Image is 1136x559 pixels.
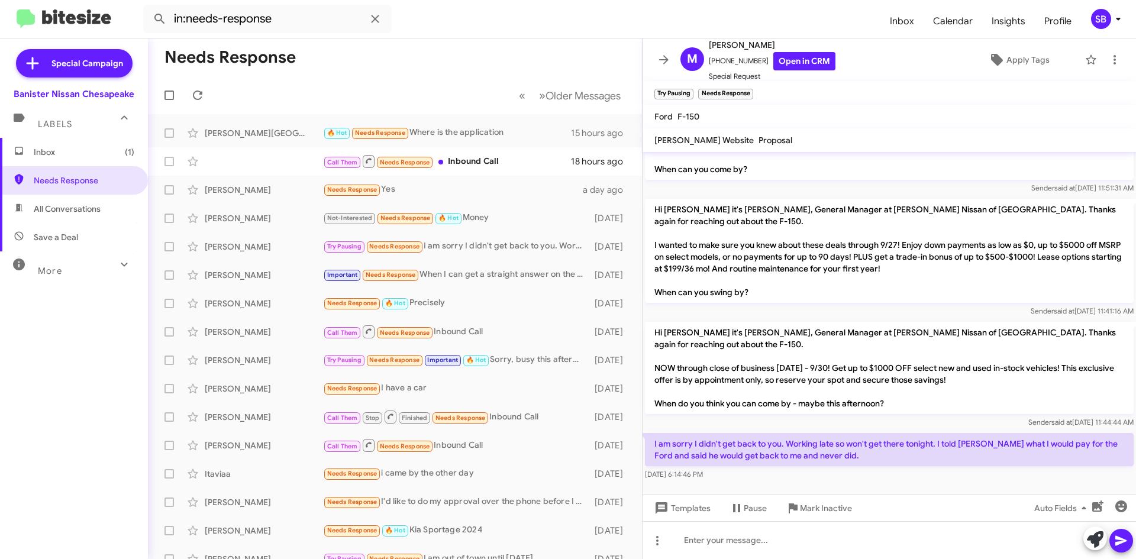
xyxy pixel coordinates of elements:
[323,438,589,453] div: Inbound Call
[687,50,698,69] span: M
[589,241,632,253] div: [DATE]
[369,356,419,364] span: Needs Response
[1028,418,1134,426] span: Sender [DATE] 11:44:44 AM
[1031,183,1134,192] span: Sender [DATE] 11:51:31 AM
[323,495,589,509] div: I'd like to do my approval over the phone before I come due to the distance I have to travel
[323,467,589,480] div: i came by the other day
[652,497,711,519] span: Templates
[327,470,377,477] span: Needs Response
[366,414,380,422] span: Stop
[51,57,123,69] span: Special Campaign
[205,496,323,508] div: [PERSON_NAME]
[1091,9,1111,29] div: SB
[571,156,632,167] div: 18 hours ago
[380,214,431,222] span: Needs Response
[323,409,589,424] div: Inbound Call
[125,146,134,158] span: (1)
[327,214,373,222] span: Not-Interested
[34,203,101,215] span: All Conversations
[14,88,134,100] div: Banister Nissan Chesapeake
[776,497,861,519] button: Mark Inactive
[323,296,589,310] div: Precisely
[698,89,753,99] small: Needs Response
[16,49,133,77] a: Special Campaign
[773,52,835,70] a: Open in CRM
[205,383,323,395] div: [PERSON_NAME]
[589,383,632,395] div: [DATE]
[589,326,632,338] div: [DATE]
[327,442,358,450] span: Call Them
[38,266,62,276] span: More
[924,4,982,38] a: Calendar
[323,240,589,253] div: I am sorry I didn't get back to you. Working late so won't get there tonight. I told [PERSON_NAME...
[327,526,377,534] span: Needs Response
[1025,497,1100,519] button: Auto Fields
[205,525,323,537] div: [PERSON_NAME]
[744,497,767,519] span: Pause
[323,154,571,169] div: Inbound Call
[327,414,358,422] span: Call Them
[645,322,1134,414] p: Hi [PERSON_NAME] it's [PERSON_NAME], General Manager at [PERSON_NAME] Nissan of [GEOGRAPHIC_DATA]...
[645,199,1134,303] p: Hi [PERSON_NAME] it's [PERSON_NAME], General Manager at [PERSON_NAME] Nissan of [GEOGRAPHIC_DATA]...
[205,354,323,366] div: [PERSON_NAME]
[1035,4,1081,38] a: Profile
[385,526,405,534] span: 🔥 Hot
[380,159,430,166] span: Needs Response
[589,440,632,451] div: [DATE]
[512,83,532,108] button: Previous
[546,89,621,102] span: Older Messages
[366,271,416,279] span: Needs Response
[759,135,792,146] span: Proposal
[323,353,589,367] div: Sorry, busy this afternoon have a car already
[327,129,347,137] span: 🔥 Hot
[709,70,835,82] span: Special Request
[466,356,486,364] span: 🔥 Hot
[380,442,430,450] span: Needs Response
[720,497,776,519] button: Pause
[205,184,323,196] div: [PERSON_NAME]
[438,214,459,222] span: 🔥 Hot
[589,269,632,281] div: [DATE]
[982,4,1035,38] a: Insights
[327,384,377,392] span: Needs Response
[1034,497,1091,519] span: Auto Fields
[800,497,852,519] span: Mark Inactive
[1054,183,1075,192] span: said at
[402,414,428,422] span: Finished
[205,298,323,309] div: [PERSON_NAME]
[385,299,405,307] span: 🔥 Hot
[205,440,323,451] div: [PERSON_NAME]
[327,356,362,364] span: Try Pausing
[589,496,632,508] div: [DATE]
[677,111,699,122] span: F-150
[327,243,362,250] span: Try Pausing
[34,175,134,186] span: Needs Response
[380,329,430,337] span: Needs Response
[880,4,924,38] span: Inbox
[654,111,673,122] span: Ford
[34,146,134,158] span: Inbox
[205,127,323,139] div: [PERSON_NAME][GEOGRAPHIC_DATA]
[571,127,632,139] div: 15 hours ago
[709,38,835,52] span: [PERSON_NAME]
[1081,9,1123,29] button: SB
[327,271,358,279] span: Important
[327,299,377,307] span: Needs Response
[327,159,358,166] span: Call Them
[327,186,377,193] span: Needs Response
[958,49,1079,70] button: Apply Tags
[435,414,486,422] span: Needs Response
[519,88,525,103] span: «
[34,231,78,243] span: Save a Deal
[583,184,632,196] div: a day ago
[205,212,323,224] div: [PERSON_NAME]
[539,88,546,103] span: »
[205,241,323,253] div: [PERSON_NAME]
[589,298,632,309] div: [DATE]
[355,129,405,137] span: Needs Response
[589,212,632,224] div: [DATE]
[38,119,72,130] span: Labels
[323,324,589,339] div: Inbound Call
[1006,49,1050,70] span: Apply Tags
